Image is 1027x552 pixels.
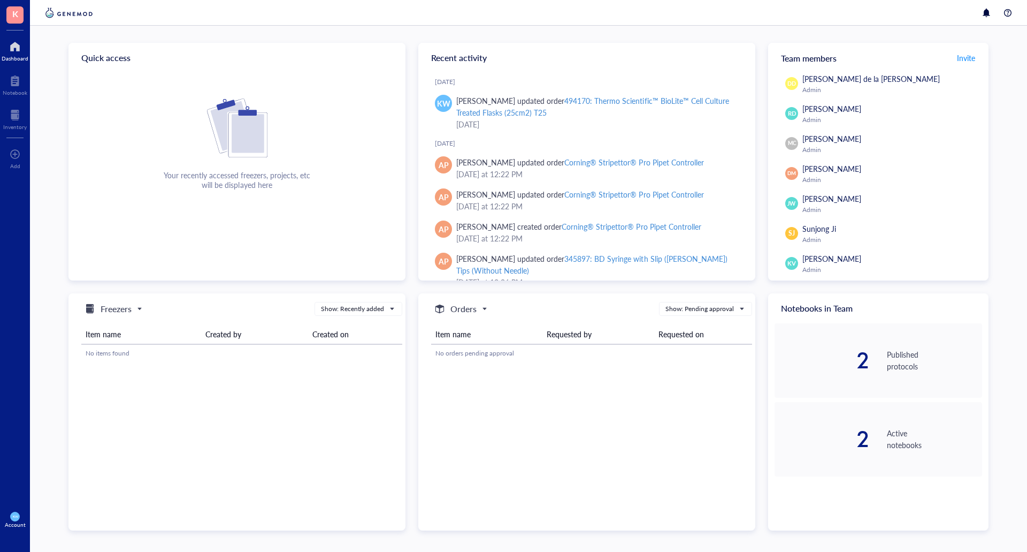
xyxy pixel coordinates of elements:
[427,152,747,184] a: AP[PERSON_NAME] updated orderCorning® Stripettor® Pro Pipet Controller[DATE] at 12:22 PM
[957,52,975,63] span: Invite
[802,133,861,144] span: [PERSON_NAME]
[768,43,988,73] div: Team members
[775,428,870,450] div: 2
[802,236,978,244] div: Admin
[802,116,978,124] div: Admin
[81,324,201,344] th: Item name
[802,146,978,154] div: Admin
[86,349,398,358] div: No items found
[431,324,542,344] th: Item name
[456,253,738,276] div: [PERSON_NAME] updated order
[321,304,384,314] div: Show: Recently added
[439,191,449,203] span: AP
[787,109,796,118] span: RD
[5,521,26,528] div: Account
[12,7,18,20] span: K
[439,159,449,171] span: AP
[787,199,796,208] span: JW
[435,349,748,358] div: No orders pending approval
[439,255,449,267] span: AP
[456,156,704,168] div: [PERSON_NAME] updated order
[427,184,747,216] a: AP[PERSON_NAME] updated orderCorning® Stripettor® Pro Pipet Controller[DATE] at 12:22 PM
[308,324,402,344] th: Created on
[802,103,861,114] span: [PERSON_NAME]
[887,349,982,372] div: Published protocols
[564,189,703,200] div: Corning® Stripettor® Pro Pipet Controller
[788,229,795,238] span: SJ
[542,324,654,344] th: Requested by
[665,304,734,314] div: Show: Pending approval
[427,248,747,292] a: AP[PERSON_NAME] updated order345897: BD Syringe with Slip ([PERSON_NAME]) Tips (Without Needle)[D...
[427,90,747,134] a: KW[PERSON_NAME] updated order494170: Thermo Scientific™ BioLite™ Cell Culture Treated Flasks (25c...
[787,170,796,177] span: DM
[787,139,796,147] span: MC
[456,168,738,180] div: [DATE] at 12:22 PM
[802,176,978,184] div: Admin
[418,43,755,73] div: Recent activity
[768,293,988,323] div: Notebooks in Team
[43,6,95,19] img: genemod-logo
[68,43,405,73] div: Quick access
[427,216,747,248] a: AP[PERSON_NAME] created orderCorning® Stripettor® Pro Pipet Controller[DATE] at 12:22 PM
[775,350,870,371] div: 2
[456,95,738,118] div: [PERSON_NAME] updated order
[802,193,861,204] span: [PERSON_NAME]
[456,221,701,232] div: [PERSON_NAME] created order
[802,73,940,84] span: [PERSON_NAME] de la [PERSON_NAME]
[887,427,982,451] div: Active notebooks
[564,157,703,168] div: Corning® Stripettor® Pro Pipet Controller
[654,324,752,344] th: Requested on
[201,324,308,344] th: Created by
[3,89,27,96] div: Notebook
[3,107,27,130] a: Inventory
[562,221,701,232] div: Corning® Stripettor® Pro Pipet Controller
[3,124,27,130] div: Inventory
[456,188,704,200] div: [PERSON_NAME] updated order
[802,223,836,234] span: Sunjong Ji
[12,515,18,518] span: KW
[456,232,738,244] div: [DATE] at 12:22 PM
[2,55,28,62] div: Dashboard
[956,49,976,66] button: Invite
[450,303,477,315] h5: Orders
[437,97,450,109] span: KW
[456,253,727,276] div: 345897: BD Syringe with Slip ([PERSON_NAME]) Tips (Without Needle)
[456,95,729,118] div: 494170: Thermo Scientific™ BioLite™ Cell Culture Treated Flasks (25cm2) T25
[787,259,795,268] span: KV
[802,266,978,274] div: Admin
[435,78,747,86] div: [DATE]
[435,139,747,148] div: [DATE]
[439,223,449,235] span: AP
[164,170,310,190] div: Your recently accessed freezers, projects, etc will be displayed here
[10,163,20,169] div: Add
[2,38,28,62] a: Dashboard
[787,79,796,88] span: DD
[802,86,978,94] div: Admin
[456,118,738,130] div: [DATE]
[802,163,861,174] span: [PERSON_NAME]
[3,72,27,96] a: Notebook
[101,303,132,315] h5: Freezers
[802,253,861,264] span: [PERSON_NAME]
[802,206,978,214] div: Admin
[207,99,267,157] img: Cf+DiIyRRx+BTSbnYhsZzE9to3+AfuhVxcka4spAAAAAElFTkSuQmCC
[456,200,738,212] div: [DATE] at 12:22 PM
